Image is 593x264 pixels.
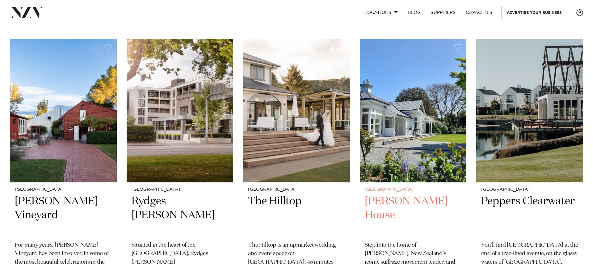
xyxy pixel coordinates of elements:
[365,187,462,192] small: [GEOGRAPHIC_DATA]
[248,187,345,192] small: [GEOGRAPHIC_DATA]
[481,187,578,192] small: [GEOGRAPHIC_DATA]
[481,194,578,236] h2: Peppers Clearwater
[360,6,403,19] a: Locations
[15,187,112,192] small: [GEOGRAPHIC_DATA]
[10,7,44,18] img: nzv-logo.png
[132,194,229,236] h2: Rydges [PERSON_NAME]
[426,6,461,19] a: SUPPLIERS
[502,6,567,19] a: Advertise your business
[365,194,462,236] h2: [PERSON_NAME] House
[403,6,426,19] a: BLOG
[461,6,498,19] a: Capacities
[132,187,229,192] small: [GEOGRAPHIC_DATA]
[15,194,112,236] h2: [PERSON_NAME] Vineyard
[248,194,345,236] h2: The Hilltop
